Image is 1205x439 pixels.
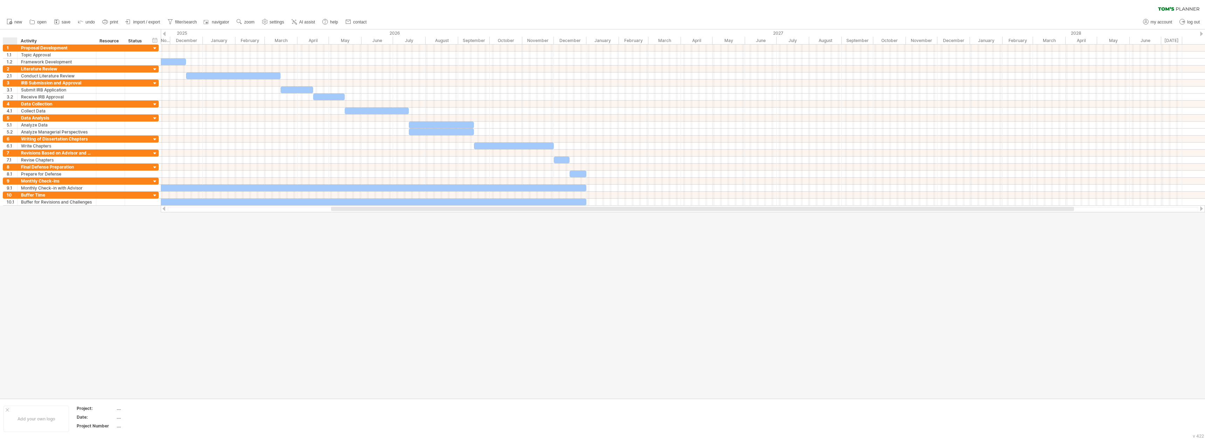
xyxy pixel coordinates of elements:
[7,87,17,93] div: 3.1
[842,37,873,44] div: September 2027
[76,18,97,27] a: undo
[117,414,175,420] div: ....
[203,37,235,44] div: January 2026
[212,20,229,25] span: navigator
[170,37,203,44] div: December 2025
[7,59,17,65] div: 1.2
[21,108,92,114] div: Collect Data
[7,44,17,51] div: 1
[21,66,92,72] div: Literature Review
[7,66,17,72] div: 2
[329,37,361,44] div: May 2026
[7,101,17,107] div: 4
[202,18,231,27] a: navigator
[1151,20,1172,25] span: my account
[745,37,777,44] div: June 2027
[7,199,17,205] div: 10.1
[522,37,554,44] div: November 2026
[62,20,70,25] span: save
[14,20,22,25] span: new
[28,18,49,27] a: open
[290,18,317,27] a: AI assist
[970,29,1182,37] div: 2028
[7,164,17,170] div: 8
[128,37,144,44] div: Status
[7,94,17,100] div: 3.2
[1130,37,1161,44] div: June 2028
[7,122,17,128] div: 5.1
[21,80,92,86] div: IRB Submission and Approval
[1066,37,1097,44] div: April 2028
[21,115,92,121] div: Data Analysis
[7,52,17,58] div: 1.1
[21,37,92,44] div: Activity
[166,18,199,27] a: filter/search
[21,136,92,142] div: Writing of Dissertation Chapters
[458,37,490,44] div: September 2026
[1003,37,1033,44] div: February 2028
[681,37,712,44] div: April 2027
[21,157,92,163] div: Revise Chapters
[270,20,284,25] span: settings
[7,73,17,79] div: 2.1
[490,37,522,44] div: October 2026
[970,37,1003,44] div: January 2028
[21,101,92,107] div: Data Collection
[124,18,162,27] a: import / export
[21,164,92,170] div: Final Defense Preparation
[712,37,745,44] div: May 2027
[52,18,73,27] a: save
[85,20,95,25] span: undo
[554,37,586,44] div: December 2026
[809,37,842,44] div: August 2027
[299,20,315,25] span: AI assist
[21,129,92,135] div: Analyze Managerial Perspectives
[21,143,92,149] div: Write Chapters
[260,18,286,27] a: settings
[7,192,17,198] div: 10
[101,18,120,27] a: print
[648,37,681,44] div: March 2027
[7,80,17,86] div: 3
[117,405,175,411] div: ....
[21,185,92,191] div: Monthly Check-in with Advisor
[1187,20,1200,25] span: log out
[21,59,92,65] div: Framework Development
[21,178,92,184] div: Monthly Check-ins
[21,52,92,58] div: Topic Approval
[110,20,118,25] span: print
[37,20,47,25] span: open
[7,171,17,177] div: 8.1
[777,37,809,44] div: July 2027
[77,414,115,420] div: Date:
[21,171,92,177] div: Prepare for Defense
[133,20,160,25] span: import / export
[873,37,906,44] div: October 2027
[1193,433,1204,439] div: v 422
[21,94,92,100] div: Receive IRB Approval
[235,37,265,44] div: February 2026
[21,122,92,128] div: Analyze Data
[586,37,619,44] div: January 2027
[21,192,92,198] div: Buffer Time
[297,37,329,44] div: April 2026
[426,37,458,44] div: August 2026
[21,87,92,93] div: Submit IRB Application
[1097,37,1130,44] div: May 2028
[393,37,426,44] div: July 2026
[77,423,115,429] div: Project Number
[5,18,24,27] a: new
[7,108,17,114] div: 4.1
[330,20,338,25] span: help
[1178,18,1202,27] a: log out
[353,20,367,25] span: contact
[1161,37,1182,44] div: July 2028
[7,143,17,149] div: 6.1
[7,157,17,163] div: 7.1
[7,129,17,135] div: 5.2
[175,20,197,25] span: filter/search
[7,150,17,156] div: 7
[7,115,17,121] div: 5
[361,37,393,44] div: June 2026
[77,405,115,411] div: Project:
